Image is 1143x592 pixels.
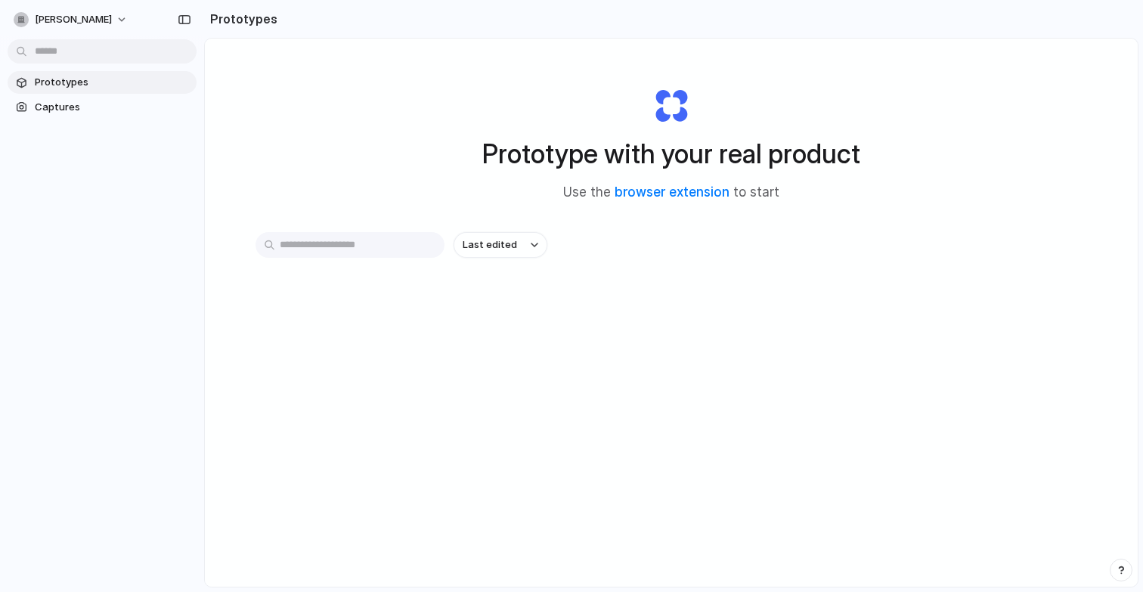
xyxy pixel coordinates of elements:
a: browser extension [615,184,729,200]
span: Use the to start [563,183,779,203]
span: Captures [35,100,190,115]
span: Last edited [463,237,517,253]
button: [PERSON_NAME] [8,8,135,32]
h1: Prototype with your real product [482,134,860,174]
span: [PERSON_NAME] [35,12,112,27]
span: Prototypes [35,75,190,90]
h2: Prototypes [204,10,277,28]
a: Captures [8,96,197,119]
a: Prototypes [8,71,197,94]
button: Last edited [454,232,547,258]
